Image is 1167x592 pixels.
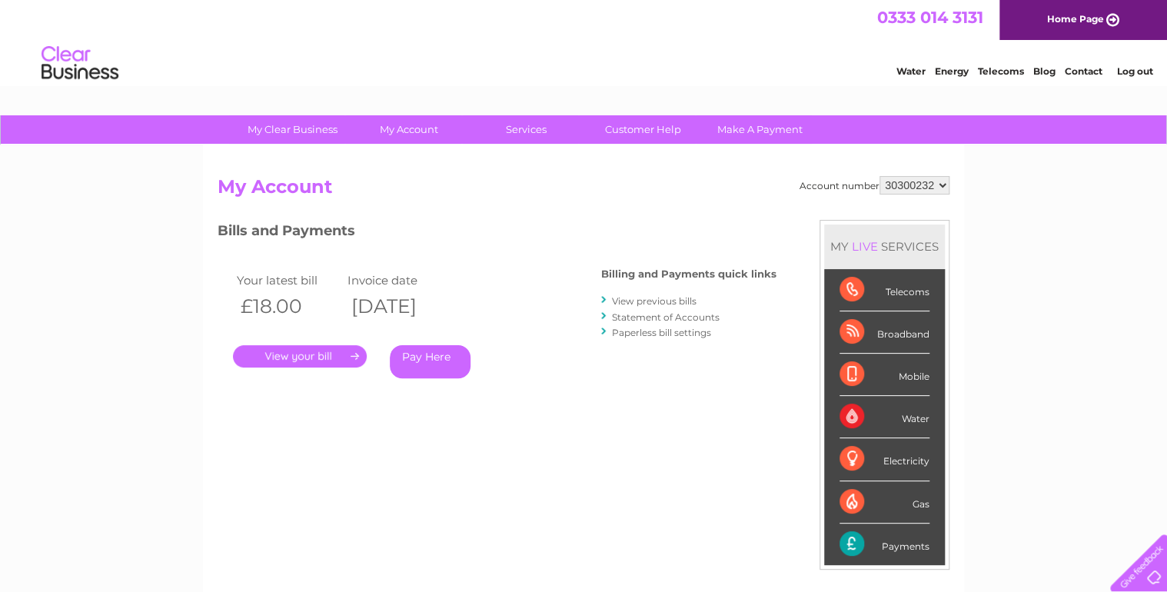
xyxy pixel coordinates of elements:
a: Energy [935,65,969,77]
div: LIVE [849,239,881,254]
a: View previous bills [612,295,697,307]
a: Pay Here [390,345,470,378]
a: Log out [1116,65,1152,77]
a: Blog [1033,65,1056,77]
div: Gas [840,481,929,524]
a: Services [463,115,590,144]
div: Water [840,396,929,438]
a: Make A Payment [697,115,823,144]
td: Your latest bill [233,270,344,291]
div: Clear Business is a trading name of Verastar Limited (registered in [GEOGRAPHIC_DATA] No. 3667643... [221,8,948,75]
a: 0333 014 3131 [877,8,983,27]
div: Account number [800,176,949,195]
a: Contact [1065,65,1102,77]
div: MY SERVICES [824,224,945,268]
a: . [233,345,367,368]
div: Telecoms [840,269,929,311]
a: Statement of Accounts [612,311,720,323]
th: £18.00 [233,291,344,322]
a: Customer Help [580,115,707,144]
th: [DATE] [344,291,454,322]
a: My Clear Business [229,115,356,144]
div: Payments [840,524,929,565]
td: Invoice date [344,270,454,291]
h3: Bills and Payments [218,220,776,247]
a: My Account [346,115,473,144]
img: logo.png [41,40,119,87]
a: Telecoms [978,65,1024,77]
div: Electricity [840,438,929,481]
h4: Billing and Payments quick links [601,268,776,280]
div: Broadband [840,311,929,354]
h2: My Account [218,176,949,205]
a: Paperless bill settings [612,327,711,338]
div: Mobile [840,354,929,396]
a: Water [896,65,926,77]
